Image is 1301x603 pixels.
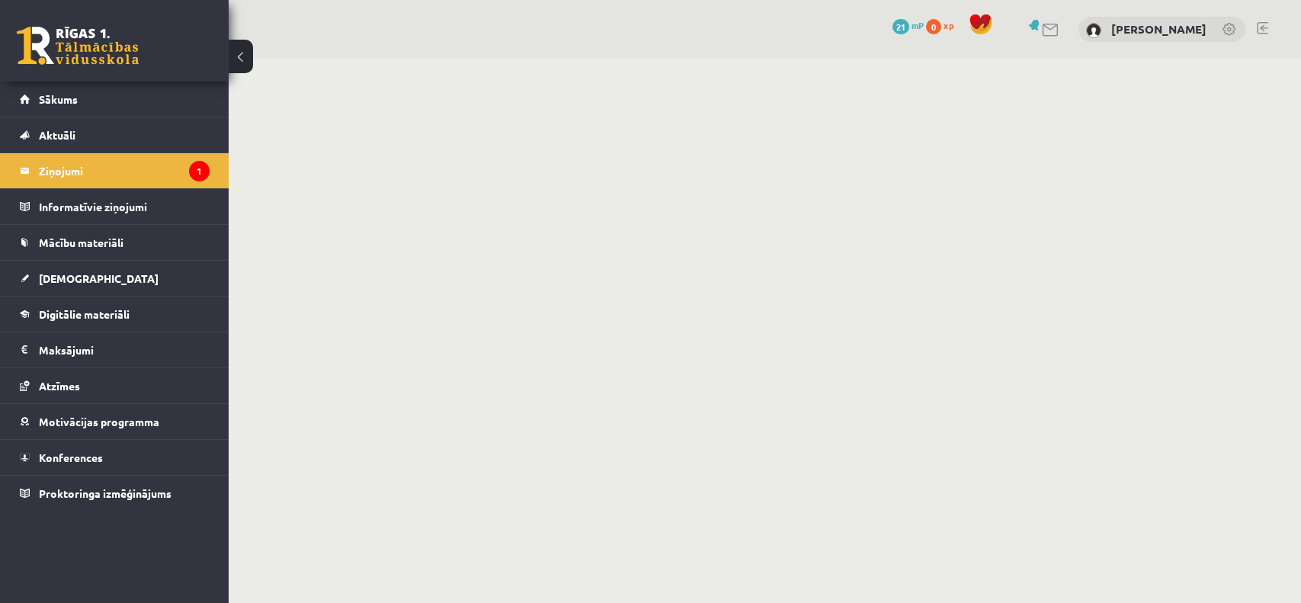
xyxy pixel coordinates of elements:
span: Konferences [39,451,103,464]
span: xp [944,19,953,31]
i: 1 [189,161,210,181]
a: Rīgas 1. Tālmācības vidusskola [17,27,139,65]
legend: Maksājumi [39,332,210,367]
span: 0 [926,19,941,34]
span: mP [912,19,924,31]
a: [PERSON_NAME] [1111,21,1206,37]
a: Motivācijas programma [20,404,210,439]
span: Proktoringa izmēģinājums [39,486,171,500]
legend: Informatīvie ziņojumi [39,189,210,224]
span: Digitālie materiāli [39,307,130,321]
a: Konferences [20,440,210,475]
a: Atzīmes [20,368,210,403]
a: Mācību materiāli [20,225,210,260]
span: Atzīmes [39,379,80,393]
span: [DEMOGRAPHIC_DATA] [39,271,159,285]
a: Sākums [20,82,210,117]
img: Estere Naudiņa-Dannenberga [1086,23,1101,38]
span: Sākums [39,92,78,106]
a: Aktuāli [20,117,210,152]
span: Motivācijas programma [39,415,159,428]
span: Mācību materiāli [39,236,123,249]
span: Aktuāli [39,128,75,142]
a: Ziņojumi1 [20,153,210,188]
a: Maksājumi [20,332,210,367]
a: Informatīvie ziņojumi [20,189,210,224]
span: 21 [892,19,909,34]
a: 21 mP [892,19,924,31]
a: [DEMOGRAPHIC_DATA] [20,261,210,296]
legend: Ziņojumi [39,153,210,188]
a: Digitālie materiāli [20,297,210,332]
a: 0 xp [926,19,961,31]
a: Proktoringa izmēģinājums [20,476,210,511]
